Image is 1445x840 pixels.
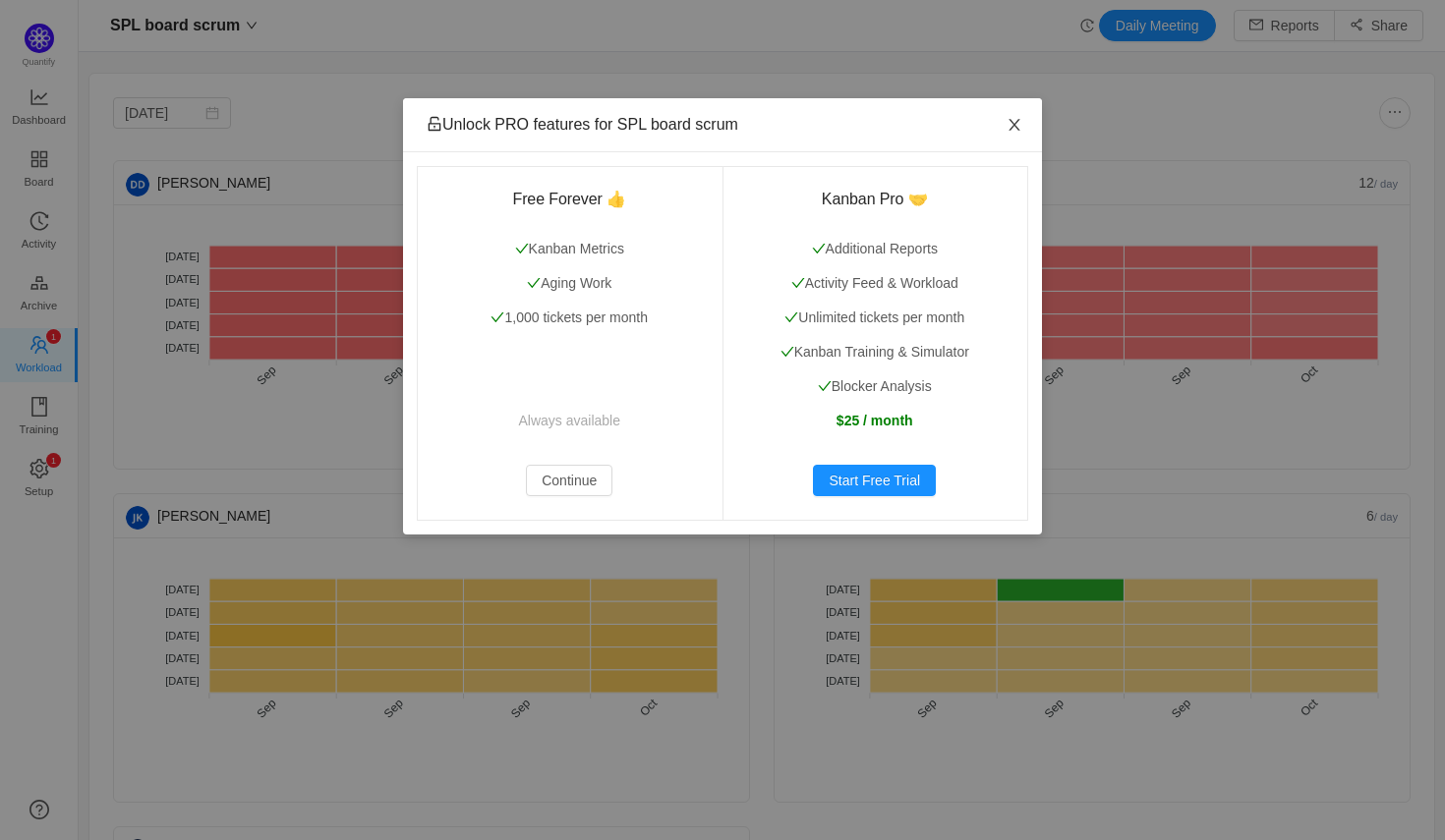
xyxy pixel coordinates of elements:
i: icon: check [515,242,529,255]
i: icon: unlock [427,116,442,132]
i: icon: check [784,310,798,324]
i: icon: check [780,345,794,359]
p: Activity Feed & Workload [746,273,1005,294]
i: icon: check [818,379,832,393]
p: Kanban Training & Simulator [746,342,1005,363]
p: Kanban Metrics [440,239,699,259]
i: icon: check [527,276,541,290]
strong: $25 / month [837,413,913,428]
p: Always available [440,411,699,431]
p: Additional Reports [746,239,1005,259]
p: Blocker Analysis [746,376,1005,397]
button: Start Free Trial [813,465,936,496]
i: icon: close [1007,117,1022,133]
span: Unlock PRO features for SPL board scrum [427,116,738,133]
i: icon: check [812,242,826,255]
button: Continue [526,465,612,496]
span: 1,000 tickets per month [491,309,648,325]
p: Unlimited tickets per month [746,308,1005,328]
p: Aging Work [440,273,699,294]
h3: Kanban Pro 🤝 [746,190,1005,209]
h3: Free Forever 👍 [440,190,699,209]
i: icon: check [791,276,805,290]
i: icon: check [491,310,504,324]
button: Close [987,98,1042,153]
